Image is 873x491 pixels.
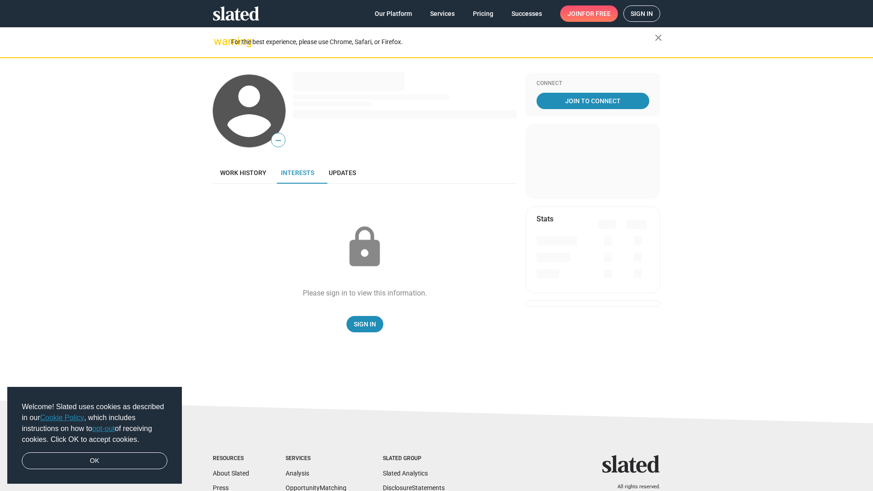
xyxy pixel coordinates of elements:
span: — [271,135,285,146]
mat-icon: close [653,32,664,43]
a: Analysis [286,470,309,477]
mat-icon: lock [342,225,387,270]
span: Join [567,5,611,22]
mat-card-title: Stats [537,214,553,224]
a: dismiss cookie message [22,452,167,470]
a: Our Platform [367,5,419,22]
div: Please sign in to view this information. [303,288,427,298]
span: Sign In [354,316,376,332]
a: About Slated [213,470,249,477]
a: Sign in [623,5,660,22]
div: Slated Group [383,455,445,462]
span: Our Platform [375,5,412,22]
span: Pricing [473,5,493,22]
a: Sign In [346,316,383,332]
mat-icon: warning [214,36,225,47]
a: Interests [274,162,321,184]
a: Slated Analytics [383,470,428,477]
a: Updates [321,162,363,184]
span: Services [430,5,455,22]
div: Connect [537,80,649,87]
div: cookieconsent [7,387,182,484]
a: Cookie Policy [40,414,84,421]
a: Work history [213,162,274,184]
a: Services [423,5,462,22]
div: Resources [213,455,249,462]
a: Join To Connect [537,93,649,109]
span: Interests [281,169,314,176]
span: Successes [512,5,542,22]
div: For the best experience, please use Chrome, Safari, or Firefox. [231,36,655,48]
span: Welcome! Slated uses cookies as described in our , which includes instructions on how to of recei... [22,401,167,445]
a: Pricing [466,5,501,22]
a: opt-out [92,425,115,432]
a: Successes [504,5,549,22]
span: Updates [329,169,356,176]
span: for free [582,5,611,22]
span: Sign in [631,6,653,21]
div: Services [286,455,346,462]
span: Join To Connect [538,93,647,109]
span: Work history [220,169,266,176]
a: Joinfor free [560,5,618,22]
